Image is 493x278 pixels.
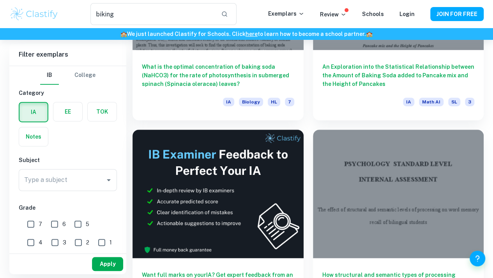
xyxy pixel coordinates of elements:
[9,6,59,22] img: Clastify logo
[2,30,491,38] h6: We just launched Clastify for Schools. Click to learn how to become a school partner.
[362,11,384,17] a: Schools
[90,3,215,25] input: Search for any exemplars...
[39,220,42,228] span: 7
[470,251,485,266] button: Help and Feedback
[465,98,474,106] span: 3
[92,257,123,271] button: Apply
[88,102,117,121] button: TOK
[239,98,263,106] span: Biology
[448,98,460,106] span: SL
[268,9,304,18] p: Exemplars
[63,238,66,247] span: 3
[399,11,415,17] a: Login
[53,102,82,121] button: EE
[19,156,117,164] h6: Subject
[285,98,294,106] span: 7
[419,98,444,106] span: Math AI
[86,238,89,247] span: 2
[74,66,95,85] button: College
[19,127,48,146] button: Notes
[430,7,484,21] button: JOIN FOR FREE
[62,220,66,228] span: 6
[110,238,112,247] span: 1
[366,31,373,37] span: 🏫
[223,98,234,106] span: IA
[133,130,304,258] img: Thumbnail
[103,175,114,185] button: Open
[19,89,117,97] h6: Category
[19,203,117,212] h6: Grade
[9,44,126,66] h6: Filter exemplars
[39,238,42,247] span: 4
[40,66,95,85] div: Filter type choice
[120,31,127,37] span: 🏫
[142,62,294,88] h6: What is the optimal concentration of baking soda (NaHCO3) for the rate of photosynthesis in subme...
[268,98,280,106] span: HL
[320,10,346,19] p: Review
[86,220,89,228] span: 5
[246,31,258,37] a: here
[40,66,59,85] button: IB
[403,98,414,106] span: IA
[19,103,48,121] button: IA
[322,62,475,88] h6: An Exploration into the Statistical Relationship between the Amount of Baking Soda added to Panca...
